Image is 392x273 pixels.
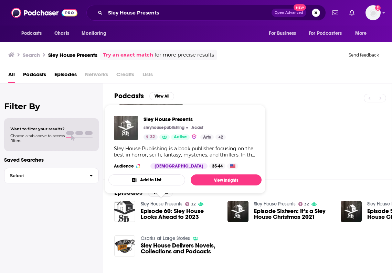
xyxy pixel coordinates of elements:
svg: Add a profile image [375,5,381,11]
button: Add to List [108,174,185,185]
p: Saved Searches [4,156,99,163]
input: Search podcasts, credits, & more... [105,7,272,18]
a: View Insights [191,174,262,185]
span: Lists [142,69,153,83]
span: for more precise results [155,51,214,59]
button: open menu [350,27,375,40]
span: Credits [116,69,134,83]
img: Podchaser - Follow, Share and Rate Podcasts [11,6,77,19]
a: 32 [185,202,196,206]
span: New [294,4,306,11]
span: Networks [85,69,108,83]
a: 32 [298,202,309,206]
a: Active [171,134,190,140]
button: open menu [304,27,352,40]
button: Open AdvancedNew [272,9,306,17]
div: 35-44 [209,163,225,169]
button: open menu [264,27,305,40]
a: +2 [215,134,226,140]
a: PodcastsView All [114,92,174,100]
span: Podcasts [21,29,42,38]
a: Episode Sixteen: It’s a Sley House Christmas 2021 [254,208,332,220]
img: User Profile [365,5,381,20]
a: Podcasts [23,69,46,83]
a: Try an exact match [103,51,153,59]
span: Want to filter your results? [10,127,65,131]
span: Active [174,134,187,141]
a: Episode 60: Sley House Looks Ahead to 2023 [141,208,219,220]
h2: Podcasts [114,92,144,100]
img: Episode Sixteen: It’s a Sley House Christmas 2021 [227,201,248,222]
h2: Filter By [4,101,99,111]
span: Monitoring [82,29,106,38]
a: Show notifications dropdown [329,7,341,19]
button: Send feedback [347,52,381,58]
button: open menu [17,27,51,40]
img: Sley House Presents [114,116,138,140]
button: open menu [77,27,115,40]
img: verified Badge [191,134,197,140]
p: sleyhousepublishing [144,125,184,130]
h3: Audience [114,163,145,169]
a: Sley House Presents [141,201,182,207]
p: Acast [191,125,203,130]
a: Sley House Delivers Novels, Collections and Podcasts [141,243,219,254]
span: For Podcasters [309,29,342,38]
a: AcastAcast [190,125,203,130]
button: View All [149,92,174,100]
span: More [355,29,367,38]
h3: Search [23,52,40,58]
a: Show notifications dropdown [347,7,357,19]
a: Sley House Presents [144,116,226,122]
a: Arts [200,134,214,140]
a: Charts [50,27,73,40]
span: Open Advanced [275,11,303,14]
span: Select [4,173,84,178]
span: 32 [191,203,195,206]
div: Search podcasts, credits, & more... [86,5,326,21]
span: Choose a tab above to access filters. [10,133,65,143]
a: All [8,69,15,83]
img: Episode Sixteen: It’s a Sley House Christmas 2021 [341,201,362,222]
a: Sley House Presents [254,201,296,207]
div: [DEMOGRAPHIC_DATA] [150,163,208,169]
a: Ozarks at Large Stories [141,235,190,241]
img: Sley House Delivers Novels, Collections and Podcasts [114,235,135,256]
span: For Business [269,29,296,38]
a: 32 [144,134,158,140]
h3: Sley House Presents [48,52,97,58]
span: 32 [304,203,309,206]
button: Show profile menu [365,5,381,20]
span: Charts [54,29,69,38]
button: Select [4,168,99,183]
img: Episode 60: Sley House Looks Ahead to 2023 [114,201,135,222]
div: Sley House Publishing is a book publisher focusing on the best in horror, sci-fi, fantasy, myster... [114,145,256,158]
span: Logged in as eringalloway [365,5,381,20]
a: Episodes [54,69,77,83]
span: 32 [150,134,155,141]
